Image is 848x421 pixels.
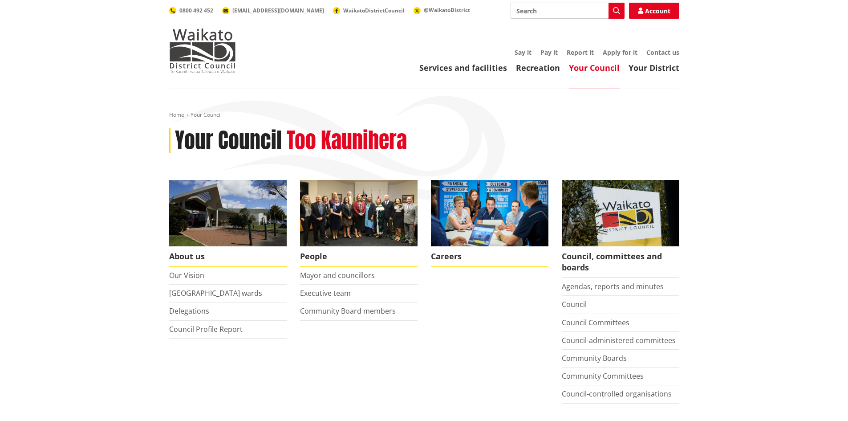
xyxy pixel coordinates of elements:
span: [EMAIL_ADDRESS][DOMAIN_NAME] [232,7,324,14]
span: Your Council [191,111,222,119]
a: 2022 Council People [300,180,418,267]
a: Pay it [540,48,558,57]
a: Account [629,3,679,19]
a: Apply for it [603,48,637,57]
a: Waikato-District-Council-sign Council, committees and boards [562,180,679,278]
span: People [300,246,418,267]
a: Report it [567,48,594,57]
a: Council-controlled organisations [562,389,672,399]
a: Contact us [646,48,679,57]
span: Careers [431,246,548,267]
a: Services and facilities [419,62,507,73]
a: Council-administered committees [562,335,676,345]
img: Waikato District Council - Te Kaunihera aa Takiwaa o Waikato [169,29,236,73]
img: WDC Building 0015 [169,180,287,246]
a: Home [169,111,184,119]
input: Search input [511,3,625,19]
span: Council, committees and boards [562,246,679,278]
a: 0800 492 452 [169,7,213,14]
a: Council Committees [562,318,629,327]
a: Community Committees [562,371,644,381]
a: [GEOGRAPHIC_DATA] wards [169,288,262,298]
a: Mayor and councillors [300,270,375,280]
h2: Too Kaunihera [287,128,407,154]
img: Waikato-District-Council-sign [562,180,679,246]
a: Your District [629,62,679,73]
a: [EMAIL_ADDRESS][DOMAIN_NAME] [222,7,324,14]
h1: Your Council [175,128,282,154]
nav: breadcrumb [169,111,679,119]
a: @WaikatoDistrict [414,6,470,14]
a: Council Profile Report [169,324,243,334]
a: Recreation [516,62,560,73]
a: WDC Building 0015 About us [169,180,287,267]
a: Say it [515,48,532,57]
a: Delegations [169,306,209,316]
span: WaikatoDistrictCouncil [343,7,405,14]
span: @WaikatoDistrict [424,6,470,14]
a: Our Vision [169,270,204,280]
span: About us [169,246,287,267]
a: WaikatoDistrictCouncil [333,7,405,14]
a: Community Board members [300,306,396,316]
img: 2022 Council [300,180,418,246]
a: Community Boards [562,353,627,363]
img: Office staff in meeting - Career page [431,180,548,246]
a: Your Council [569,62,620,73]
span: 0800 492 452 [179,7,213,14]
a: Careers [431,180,548,267]
a: Agendas, reports and minutes [562,282,664,291]
a: Council [562,299,587,309]
a: Executive team [300,288,351,298]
